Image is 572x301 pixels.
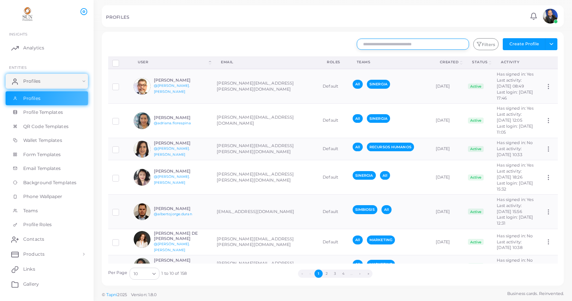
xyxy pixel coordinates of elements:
[134,78,150,95] img: avatar
[503,38,545,50] button: Create Profile
[23,266,35,273] span: Links
[468,146,484,152] span: Active
[23,281,39,288] span: Gallery
[131,292,157,297] span: Version: 1.8.0
[213,69,319,103] td: [PERSON_NAME][EMAIL_ADDRESS][PERSON_NAME][DOMAIN_NAME]
[497,162,533,168] span: Has signed in: Yes
[134,231,150,248] img: avatar
[23,123,69,130] span: QR Code Templates
[541,57,557,69] th: Action
[154,258,209,263] h6: [PERSON_NAME]
[221,60,310,65] div: Email
[314,270,323,278] button: Go to page 1
[6,40,88,55] a: Analytics
[154,242,190,252] a: @[PERSON_NAME].[PERSON_NAME]
[497,180,533,192] span: Last login: [DATE] 15:32
[6,218,88,232] a: Profile Roles
[9,65,27,70] span: ENTITIES
[213,255,319,278] td: [PERSON_NAME][EMAIL_ADDRESS][PERSON_NAME][DOMAIN_NAME]
[381,205,392,214] span: All
[6,74,88,89] a: Profiles
[213,103,319,138] td: [PERSON_NAME][EMAIL_ADDRESS][DOMAIN_NAME]
[353,143,363,151] span: All
[6,262,88,277] a: Links
[23,78,40,85] span: Profiles
[154,146,190,156] a: @[PERSON_NAME].[PERSON_NAME]
[6,105,88,119] a: Profile Templates
[117,292,127,298] span: 2025
[154,231,209,241] h6: [PERSON_NAME] DE [PERSON_NAME]
[319,69,349,103] td: Default
[432,229,464,255] td: [DATE]
[108,270,128,276] label: Per Page
[472,60,487,65] div: Status
[440,60,459,65] div: Created
[23,95,40,102] span: Profiles
[134,258,150,275] img: avatar
[23,45,44,51] span: Analytics
[497,89,533,101] span: Last login: [DATE] 17:46
[497,197,533,202] span: Has signed in: Yes
[139,270,149,278] input: Search for option
[23,109,63,116] span: Profile Templates
[497,233,533,238] span: Has signed in: No
[367,260,395,268] span: MARKETING
[367,143,414,151] span: RECURSOS HUMANOS
[497,72,533,77] span: Has signed in: Yes
[501,60,533,65] div: activity
[102,292,156,298] span: ©
[134,203,150,220] img: avatar
[6,247,88,262] a: Products
[497,112,522,123] span: Last activity: [DATE] 12:05
[213,229,319,255] td: [PERSON_NAME][EMAIL_ADDRESS][PERSON_NAME][DOMAIN_NAME]
[468,118,484,124] span: Active
[108,57,130,69] th: Row-selection
[134,112,150,129] img: avatar
[327,60,340,65] div: Roles
[497,168,522,180] span: Last activity: [DATE] 18:26
[497,140,533,145] span: Has signed in: No
[6,189,88,204] a: Phone Wallpaper
[353,260,363,268] span: All
[23,236,44,243] span: Contacts
[364,270,372,278] button: Go to last page
[138,60,207,65] div: User
[356,270,364,278] button: Go to next page
[367,80,390,88] span: SINERGIA
[6,91,88,106] a: Profiles
[23,193,63,200] span: Phone Wallpaper
[468,239,484,245] span: Active
[497,146,522,157] span: Last activity: [DATE] 10:33
[7,7,48,21] img: logo
[154,83,190,94] a: @[PERSON_NAME].[PERSON_NAME]
[134,169,150,186] img: avatar
[6,232,88,247] a: Contacts
[23,221,52,228] span: Profile Roles
[357,60,423,65] div: Teams
[319,195,349,229] td: Default
[23,137,62,144] span: Wallet Templates
[6,161,88,176] a: Email Templates
[23,251,45,258] span: Products
[106,292,118,297] a: Tapni
[319,160,349,195] td: Default
[339,270,347,278] button: Go to page 4
[432,255,464,278] td: [DATE]
[23,151,61,158] span: Form Templates
[353,80,363,88] span: All
[213,195,319,229] td: [EMAIL_ADDRESS][DOMAIN_NAME]
[154,78,209,83] h6: [PERSON_NAME]
[319,229,349,255] td: Default
[543,9,558,24] img: avatar
[432,138,464,160] td: [DATE]
[23,207,38,214] span: Teams
[497,239,522,250] span: Last activity: [DATE] 10:38
[23,179,76,186] span: Background Templates
[353,171,376,180] span: SINERGIA
[187,270,483,278] ul: Pagination
[154,141,209,146] h6: [PERSON_NAME]
[319,138,349,160] td: Default
[353,205,377,214] span: SIMBIOSIS
[23,165,61,172] span: Email Templates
